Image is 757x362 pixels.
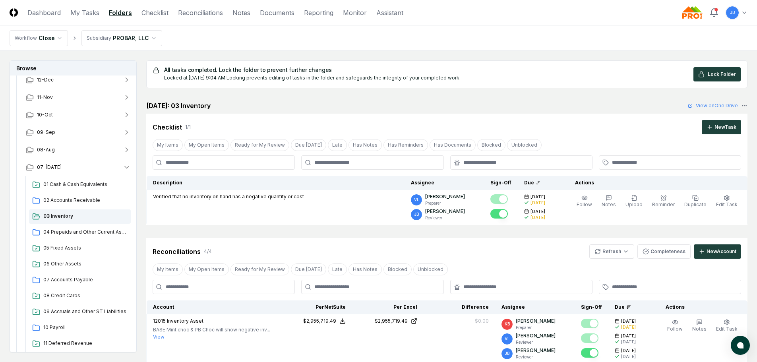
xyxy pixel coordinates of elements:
[659,304,741,311] div: Actions
[731,336,750,355] button: atlas-launcher
[141,8,168,17] a: Checklist
[600,193,618,210] button: Notes
[702,120,741,134] button: NewTask
[621,354,636,360] div: [DATE]
[684,201,707,207] span: Duplicate
[29,225,131,240] a: 04 Prepaids and Other Current Assets
[707,248,736,255] div: New Account
[651,193,676,210] button: Reminder
[495,300,575,314] th: Assignee
[19,124,137,141] button: 09-Sep
[505,336,510,342] span: VL
[153,193,304,200] p: Verified that no inventory on hand has a negative quantity or cost
[348,263,382,275] button: Has Notes
[43,181,128,188] span: 01 Cash & Cash Equivalents
[621,333,636,339] span: [DATE]
[425,193,465,200] p: [PERSON_NAME]
[15,35,37,42] div: Workflow
[10,30,162,46] nav: breadcrumb
[714,193,739,210] button: Edit Task
[178,8,223,17] a: Reconciliations
[343,8,367,17] a: Monitor
[37,94,53,101] span: 11-Nov
[164,74,461,81] div: Locked at [DATE] 9:04 AM. Locking prevents editing of tasks in the folder and safeguards the inte...
[164,67,461,73] h5: All tasks completed. Lock the folder to prevent further changes
[43,340,128,347] span: 11 Deferred Revenue
[29,305,131,319] a: 09 Accruals and Other ST Liabilities
[43,228,128,236] span: 04 Prepaids and Other Current Assets
[725,6,740,20] button: JB
[43,260,128,267] span: 06 Other Assets
[37,129,55,136] span: 09-Sep
[682,6,703,19] img: Probar logo
[29,257,131,271] a: 06 Other Assets
[430,139,476,151] button: Has Documents
[291,139,326,151] button: Due Today
[43,213,128,220] span: 03 Inventory
[688,102,738,109] a: View onOne Drive
[383,139,428,151] button: Has Reminders
[29,194,131,208] a: 02 Accounts Receivable
[29,337,131,351] a: 11 Deferred Revenue
[230,139,289,151] button: Ready for My Review
[516,325,556,331] p: Preparer
[29,289,131,303] a: 08 Credit Cards
[666,317,684,334] button: Follow
[10,8,18,17] img: Logo
[352,300,424,314] th: Per Excel
[29,209,131,224] a: 03 Inventory
[291,263,326,275] button: Due Today
[146,101,211,110] h2: [DATE]: 03 Inventory
[602,201,616,207] span: Notes
[625,201,643,207] span: Upload
[425,215,465,221] p: Reviewer
[29,273,131,287] a: 07 Accounts Payable
[615,304,647,311] div: Due
[413,263,448,275] button: Unblocked
[516,354,556,360] p: Reviewer
[621,348,636,354] span: [DATE]
[29,321,131,335] a: 10 Payroll
[621,318,636,324] span: [DATE]
[375,317,408,325] div: $2,955,719.49
[37,164,62,171] span: 07-[DATE]
[621,324,636,330] div: [DATE]
[70,8,99,17] a: My Tasks
[693,67,741,81] button: Lock Folder
[694,244,741,259] button: NewAccount
[328,139,347,151] button: Late
[425,208,465,215] p: [PERSON_NAME]
[204,248,212,255] div: 4 / 4
[19,89,137,106] button: 11-Nov
[530,209,545,215] span: [DATE]
[383,263,412,275] button: Blocked
[87,35,111,42] div: Subsidiary
[516,339,556,345] p: Reviewer
[714,317,739,334] button: Edit Task
[589,244,634,259] button: Refresh
[153,304,275,311] div: Account
[714,124,736,131] div: New Task
[29,178,131,192] a: 01 Cash & Cash Equivalents
[358,317,417,325] a: $2,955,719.49
[621,339,636,345] div: [DATE]
[43,197,128,204] span: 02 Accounts Receivable
[153,333,165,341] button: View
[37,111,53,118] span: 10-Oct
[575,193,594,210] button: Follow
[43,244,128,252] span: 05 Fixed Assets
[425,200,465,206] p: Preparer
[147,176,405,190] th: Description
[43,324,128,331] span: 10 Payroll
[153,263,183,275] button: My Items
[153,139,183,151] button: My Items
[581,319,598,328] button: Mark complete
[569,179,741,186] div: Actions
[37,146,55,153] span: 08-Aug
[19,71,137,89] button: 12-Dec
[505,350,509,356] span: JB
[652,201,675,207] span: Reminder
[708,71,736,78] span: Lock Folder
[414,197,419,203] span: VL
[424,300,495,314] th: Difference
